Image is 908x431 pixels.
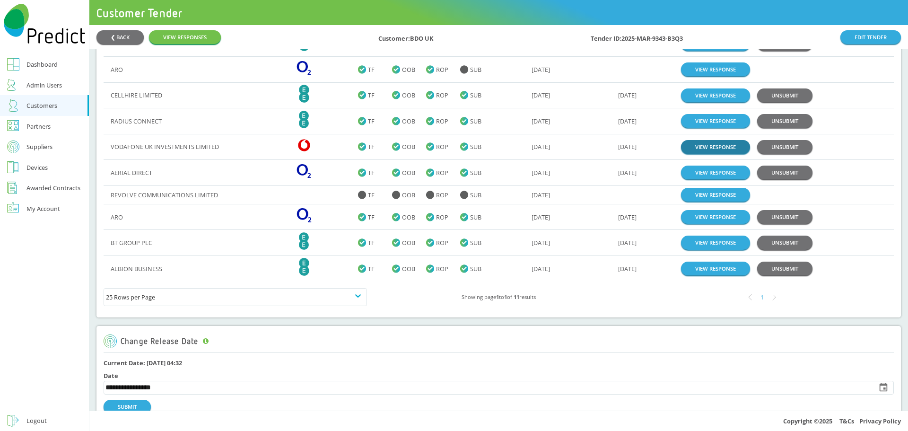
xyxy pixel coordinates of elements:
[618,168,637,177] a: [DATE]
[618,117,637,125] a: [DATE]
[840,30,901,44] a: EDIT TENDER
[111,168,152,177] a: AERIAL DIRECT
[392,167,426,178] div: OOB
[591,30,683,44] div: Tender ID: 2025-MAR-9343-B3Q3
[111,91,162,99] a: CELLHIRE LIMITED
[839,417,854,425] a: T&Cs
[392,141,426,152] div: OOB
[358,64,494,75] a: TF OOB ROP SUB
[104,400,151,413] button: SUBMIT
[111,213,123,221] a: ARO
[358,189,494,201] a: TF OOB ROP SUB
[26,182,80,194] div: Awarded Contracts
[681,140,750,154] a: VIEW RESPONSE
[358,115,392,127] div: TF
[358,141,494,152] a: TF OOB ROP SUB
[757,262,812,275] button: UNSUBMIT
[681,262,750,275] a: VIEW RESPONSE
[532,213,550,221] a: [DATE]
[681,210,750,224] a: VIEW RESPONSE
[392,64,426,75] div: OOB
[358,115,494,127] a: TF OOB ROP SUB
[26,203,60,214] div: My Account
[367,291,630,303] div: Showing page to of results
[111,117,162,125] a: RADIUS CONNECT
[106,291,365,303] div: 25 Rows per Page
[358,237,392,248] div: TF
[26,79,62,91] div: Admin Users
[26,162,48,173] div: Devices
[358,263,494,274] a: TF OOB ROP SUB
[111,191,218,199] a: REVOLVE COMMUNICATIONS LIMITED
[426,237,460,248] div: ROP
[681,88,750,102] a: VIEW RESPONSE
[460,263,494,274] div: SUB
[532,191,550,199] a: [DATE]
[532,238,550,247] a: [DATE]
[618,238,637,247] a: [DATE]
[618,213,637,221] a: [DATE]
[392,211,426,223] div: OOB
[26,100,57,111] div: Customers
[460,189,494,201] div: SUB
[426,189,460,201] div: ROP
[496,293,499,300] b: 1
[460,64,494,75] div: SUB
[26,141,52,152] div: Suppliers
[426,115,460,127] div: ROP
[392,89,426,101] div: OOB
[532,168,550,177] a: [DATE]
[358,64,392,75] div: TF
[26,59,58,70] div: Dashboard
[756,291,768,304] div: 1
[681,236,750,249] a: VIEW RESPONSE
[532,142,550,151] a: [DATE]
[757,140,812,154] button: UNSUBMIT
[514,293,519,300] b: 11
[460,237,494,248] div: SUB
[681,62,750,76] a: VIEW RESPONSE
[149,30,221,44] a: VIEW RESPONSES
[26,121,51,132] div: Partners
[618,264,637,273] a: [DATE]
[358,141,392,152] div: TF
[426,263,460,274] div: ROP
[757,210,812,224] button: UNSUBMIT
[358,167,392,178] div: TF
[460,211,494,223] div: SUB
[104,357,894,369] h1: Current Date: [DATE] 04:32
[757,88,812,102] button: UNSUBMIT
[358,211,494,223] a: TF OOB ROP SUB
[392,115,426,127] div: OOB
[426,89,460,101] div: ROP
[111,65,123,74] a: ARO
[358,89,392,101] div: TF
[358,167,494,178] a: TF OOB ROP SUB
[757,236,812,249] button: UNSUBMIT
[111,264,162,273] a: ALBION BUSINESS
[426,64,460,75] div: ROP
[111,142,219,151] a: VODAFONE UK INVESTMENTS LIMITED
[460,115,494,127] div: SUB
[426,141,460,152] div: ROP
[532,264,550,273] a: [DATE]
[532,65,550,74] a: [DATE]
[26,415,47,426] div: Logout
[460,141,494,152] div: SUB
[378,30,433,44] div: Customer: BDO UK
[4,4,86,44] img: Predict Mobile
[757,166,812,179] button: UNSUBMIT
[392,189,426,201] div: OOB
[358,189,392,201] div: TF
[681,114,750,128] a: VIEW RESPONSE
[104,372,894,379] h4: Date
[618,91,637,99] a: [DATE]
[426,167,460,178] div: ROP
[358,237,494,248] a: TF OOB ROP SUB
[96,30,144,44] button: ❮ BACK
[681,188,750,202] a: VIEW RESPONSE
[104,334,209,348] div: Change Release Date
[874,378,893,397] button: Choose date, selected date is Mar 27, 2025
[460,89,494,101] div: SUB
[358,89,494,101] a: TF OOB ROP SUB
